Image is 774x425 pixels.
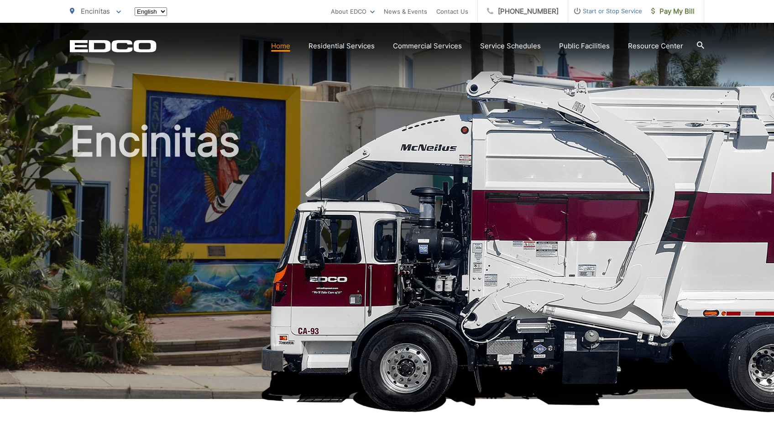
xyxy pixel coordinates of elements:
[651,6,695,17] span: Pay My Bill
[331,6,375,17] a: About EDCO
[436,6,468,17] a: Contact Us
[81,7,110,16] span: Encinitas
[384,6,427,17] a: News & Events
[135,7,167,16] select: Select a language
[70,119,704,407] h1: Encinitas
[559,41,610,52] a: Public Facilities
[309,41,375,52] a: Residential Services
[70,40,157,52] a: EDCD logo. Return to the homepage.
[393,41,462,52] a: Commercial Services
[628,41,683,52] a: Resource Center
[271,41,290,52] a: Home
[480,41,541,52] a: Service Schedules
